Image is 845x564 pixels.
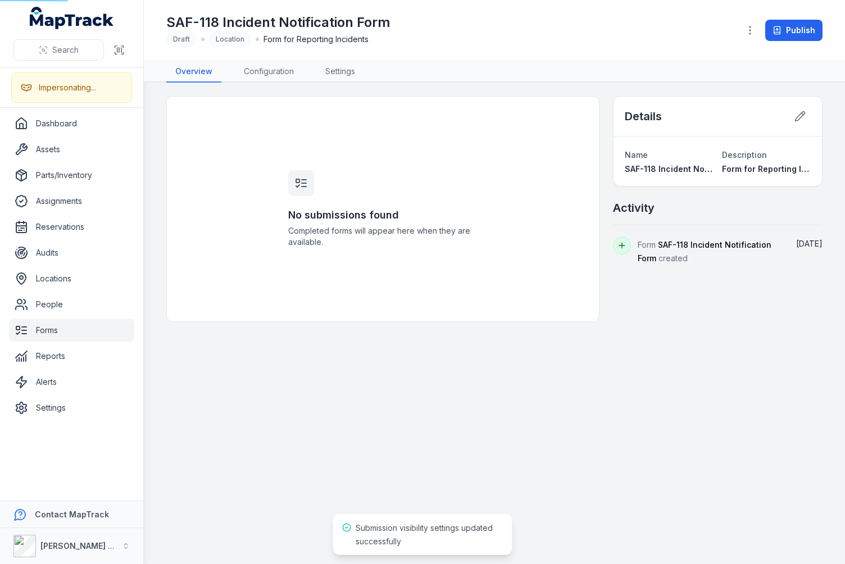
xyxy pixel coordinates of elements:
[625,164,762,174] span: SAF-118 Incident Notification Form
[9,190,134,212] a: Assignments
[9,242,134,264] a: Audits
[235,61,303,83] a: Configuration
[9,319,134,342] a: Forms
[13,39,104,61] button: Search
[35,510,109,519] strong: Contact MapTrack
[9,371,134,393] a: Alerts
[288,225,477,248] span: Completed forms will appear here when they are available.
[765,20,823,41] button: Publish
[30,7,114,29] a: MapTrack
[625,108,662,124] h2: Details
[9,164,134,187] a: Parts/Inventory
[166,13,390,31] h1: SAF-118 Incident Notification Form
[625,150,648,160] span: Name
[9,112,134,135] a: Dashboard
[264,34,369,45] span: Form for Reporting Incidents
[52,44,79,56] span: Search
[288,207,477,223] h3: No submissions found
[9,397,134,419] a: Settings
[613,200,655,216] h2: Activity
[40,541,185,551] strong: [PERSON_NAME] Asset Maintenance
[638,240,771,263] span: SAF-118 Incident Notification Form
[9,216,134,238] a: Reservations
[9,293,134,316] a: People
[722,164,836,174] span: Form for Reporting Incidents
[209,31,251,47] div: Location
[796,239,823,248] span: [DATE]
[9,267,134,290] a: Locations
[638,240,771,263] span: Form created
[166,61,221,83] a: Overview
[316,61,364,83] a: Settings
[9,138,134,161] a: Assets
[166,31,197,47] div: Draft
[356,523,493,546] span: Submission visibility settings updated successfully
[39,82,96,93] div: Impersonating...
[722,150,767,160] span: Description
[9,345,134,367] a: Reports
[796,239,823,248] time: 25/09/2025, 8:55:02 am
